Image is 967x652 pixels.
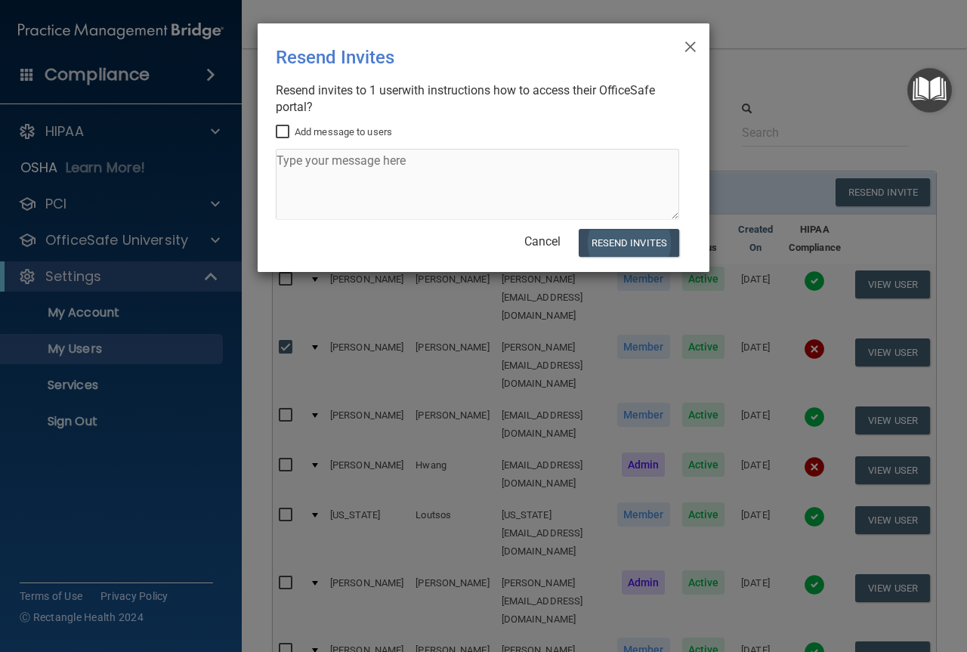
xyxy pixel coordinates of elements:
button: Open Resource Center [907,68,952,113]
label: Add message to users [276,123,392,141]
div: Resend invites to 1 user with instructions how to access their OfficeSafe portal? [276,82,679,116]
button: Resend Invites [579,229,679,257]
input: Add message to users [276,126,293,138]
a: Cancel [524,234,561,249]
div: Resend Invites [276,36,629,79]
span: × [684,29,697,60]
